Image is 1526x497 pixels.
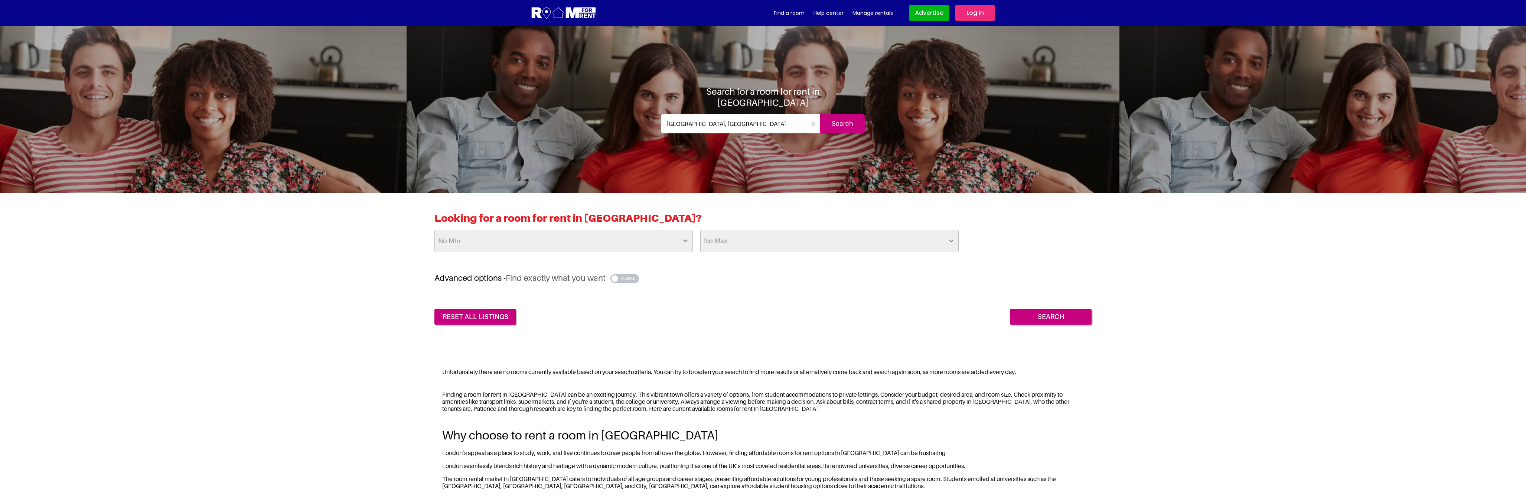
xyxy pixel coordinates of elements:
[434,273,1092,283] h3: Advanced options -
[955,5,995,21] a: Log in
[434,212,1092,230] h2: Looking for a room for rent in [GEOGRAPHIC_DATA]?
[813,7,844,19] a: Help center
[1010,309,1092,325] input: Search
[661,114,806,133] input: Where do you want to live. Search by town or postcode
[434,309,516,325] a: reset all listings
[820,114,865,133] input: Search
[442,449,1084,457] p: London’s appeal as a place to study, work, and live continues to draw people from all over the gl...
[774,7,805,19] a: Find a room
[434,386,1092,418] div: Finding a room for rent in [GEOGRAPHIC_DATA] can be an exciting journey. This vibrant town offers...
[661,86,865,108] h1: Search for a room for rent in [GEOGRAPHIC_DATA]
[531,6,597,20] img: Logo for Room for Rent, featuring a welcoming design with a house icon and modern typography
[506,273,606,283] span: Find exactly what you want
[434,364,1092,380] div: Unfortunately there are no rooms currently available based on your search criteria. You can try t...
[442,475,1084,490] p: The room rental market in [GEOGRAPHIC_DATA] caters to individuals of all age groups and career st...
[852,7,893,19] a: Manage rentals
[909,5,949,21] a: Advertise
[442,428,1084,442] h2: Why choose to rent a room in [GEOGRAPHIC_DATA]
[442,462,1084,470] p: London seamlessly blends rich history and heritage with a dynamic modern culture, positioning it ...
